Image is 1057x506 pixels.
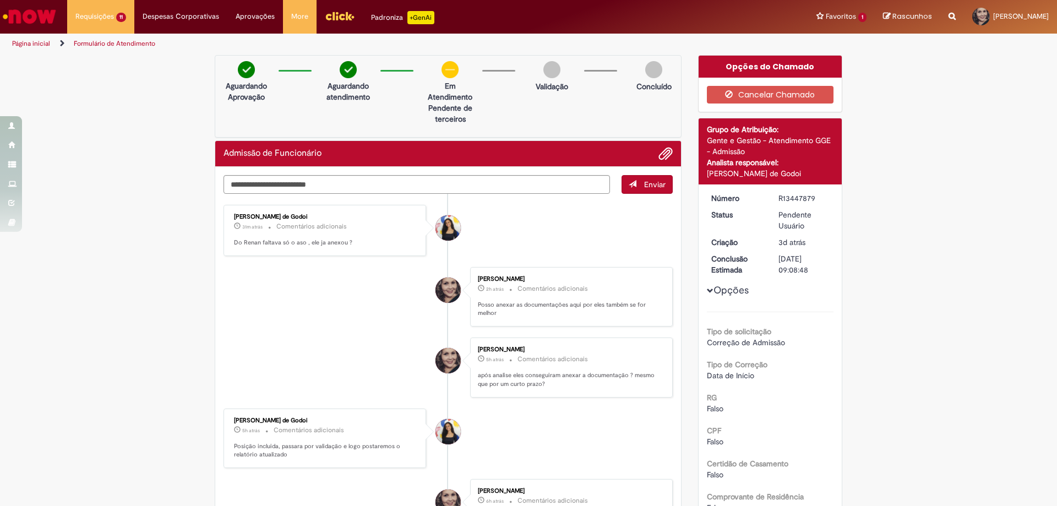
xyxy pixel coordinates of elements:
span: Despesas Corporativas [143,11,219,22]
small: Comentários adicionais [517,496,588,505]
img: circle-minus.png [442,61,459,78]
time: 28/08/2025 10:37:42 [242,427,260,434]
time: 26/08/2025 11:37:28 [778,237,805,247]
small: Comentários adicionais [276,222,347,231]
div: R13447879 [778,193,830,204]
span: Requisições [75,11,114,22]
p: Aguardando atendimento [322,80,375,102]
p: Aguardando Aprovação [220,80,273,102]
button: Adicionar anexos [658,146,673,161]
span: 3d atrás [778,237,805,247]
div: Pendente Usuário [778,209,830,231]
span: Correção de Admissão [707,338,785,347]
span: 5h atrás [486,356,504,363]
small: Comentários adicionais [517,355,588,364]
span: 31m atrás [242,224,263,230]
time: 28/08/2025 10:07:58 [486,498,504,504]
div: Padroniza [371,11,434,24]
dt: Conclusão Estimada [703,253,771,275]
div: Ana Santos de Godoi [435,215,461,241]
p: Em Atendimento [423,80,477,102]
img: check-circle-green.png [238,61,255,78]
div: [PERSON_NAME] [478,488,661,494]
p: Posição incluida, passara por validação e logo postaremos o relatório atualizado [234,442,417,459]
p: +GenAi [407,11,434,24]
span: 11 [116,13,126,22]
p: após analise eles conseguiram anexar a documentação ? mesmo que por um curto prazo? [478,371,661,388]
div: Renata Luciane De Souza Faria Conrado [435,348,461,373]
button: Enviar [622,175,673,194]
div: [PERSON_NAME] de Godoi [234,417,417,424]
div: [PERSON_NAME] [478,346,661,353]
div: Renata Luciane De Souza Faria Conrado [435,278,461,303]
div: Ana Santos de Godoi [435,419,461,444]
ul: Trilhas de página [8,34,696,54]
span: Rascunhos [892,11,932,21]
img: ServiceNow [1,6,58,28]
p: Do Renan faltava só o aso , ele ja anexou ? [234,238,417,247]
div: [PERSON_NAME] de Godoi [234,214,417,220]
b: Certidão de Casamento [707,459,788,469]
time: 28/08/2025 15:26:12 [242,224,263,230]
span: 2h atrás [486,286,504,292]
b: RG [707,393,717,402]
a: Formulário de Atendimento [74,39,155,48]
div: Gente e Gestão - Atendimento GGE - Admissão [707,135,834,157]
div: Opções do Chamado [699,56,842,78]
small: Comentários adicionais [517,284,588,293]
p: Concluído [636,81,672,92]
img: click_logo_yellow_360x200.png [325,8,355,24]
span: Falso [707,437,723,447]
b: Comprovante de Residência [707,492,804,502]
span: 5h atrás [242,427,260,434]
span: More [291,11,308,22]
p: Posso anexar as documentações aqui por eles também se for melhor [478,301,661,318]
b: Tipo de solicitação [707,327,771,336]
img: check-circle-green.png [340,61,357,78]
span: Falso [707,404,723,413]
div: 26/08/2025 11:37:28 [778,237,830,248]
div: Analista responsável: [707,157,834,168]
span: Favoritos [826,11,856,22]
img: img-circle-grey.png [645,61,662,78]
button: Cancelar Chamado [707,86,834,104]
div: [DATE] 09:08:48 [778,253,830,275]
span: Falso [707,470,723,480]
p: Pendente de terceiros [423,102,477,124]
a: Página inicial [12,39,50,48]
div: [PERSON_NAME] [478,276,661,282]
p: Validação [536,81,568,92]
span: [PERSON_NAME] [993,12,1049,21]
dt: Criação [703,237,771,248]
h2: Admissão de Funcionário Histórico de tíquete [224,149,322,159]
span: 1 [858,13,867,22]
span: 6h atrás [486,498,504,504]
textarea: Digite sua mensagem aqui... [224,175,610,194]
span: Aprovações [236,11,275,22]
span: Enviar [644,179,666,189]
small: Comentários adicionais [274,426,344,435]
time: 28/08/2025 11:12:52 [486,356,504,363]
b: CPF [707,426,721,436]
b: Tipo de Correção [707,360,767,369]
time: 28/08/2025 13:33:16 [486,286,504,292]
dt: Número [703,193,771,204]
dt: Status [703,209,771,220]
a: Rascunhos [883,12,932,22]
span: Data de Início [707,371,754,380]
div: [PERSON_NAME] de Godoi [707,168,834,179]
img: img-circle-grey.png [543,61,560,78]
div: Grupo de Atribuição: [707,124,834,135]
